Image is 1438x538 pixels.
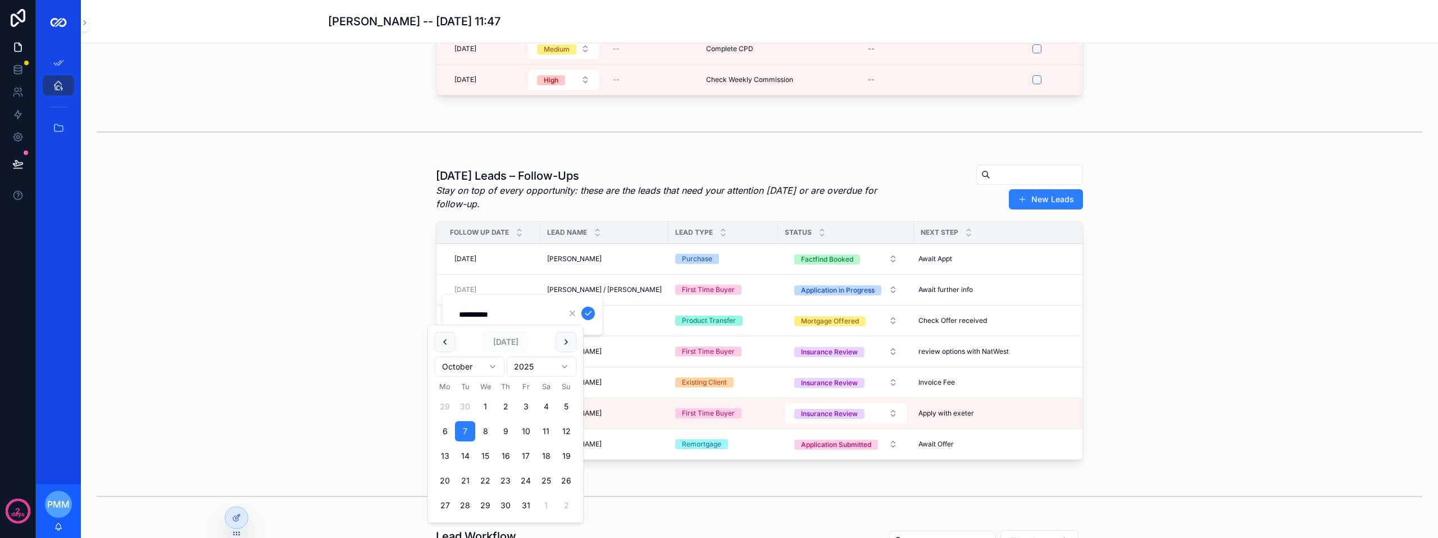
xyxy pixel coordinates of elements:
[15,505,20,517] p: 2
[801,254,853,265] div: Factfind Booked
[495,421,516,441] button: Thursday, 9 October 2025
[914,343,1071,361] a: review options with NatWest
[455,471,475,491] button: Tuesday, 21 October 2025
[435,495,455,516] button: Monday, 27 October 2025
[11,510,25,519] p: days
[435,471,455,491] button: Monday, 20 October 2025
[914,312,1071,330] a: Check Offer received
[547,254,602,263] span: [PERSON_NAME]
[785,280,907,300] button: Select Button
[706,75,793,84] span: Check Weekly Commission
[702,71,850,89] a: Check Weekly Commission
[556,446,576,466] button: Sunday, 19 October 2025
[495,495,516,516] button: Thursday, 30 October 2025
[527,38,599,60] a: Select Button
[918,316,987,325] span: Check Offer received
[528,70,599,90] button: Select Button
[801,409,858,419] div: Insurance Review
[613,44,620,53] span: --
[702,40,850,58] a: Complete CPD
[435,446,455,466] button: Monday, 13 October 2025
[536,381,556,392] th: Saturday
[436,184,898,211] em: Stay on top of every opportunity: these are the leads that need your attention [DATE] or are over...
[475,446,495,466] button: Wednesday, 15 October 2025
[675,285,771,295] a: First Time Buyer
[516,446,536,466] button: Friday, 17 October 2025
[475,421,495,441] button: Wednesday, 8 October 2025
[682,285,735,295] div: First Time Buyer
[516,396,536,417] button: Friday, 3 October 2025
[918,254,952,263] span: Await Appt
[785,249,907,269] button: Select Button
[785,434,907,454] button: Select Button
[918,440,954,449] span: Await Offer
[918,378,955,387] span: Invoice Fee
[613,75,620,84] span: --
[801,347,858,357] div: Insurance Review
[556,421,576,441] button: Sunday, 12 October 2025
[516,495,536,516] button: Friday, 31 October 2025
[914,281,1071,299] a: Await further info
[455,446,475,466] button: Tuesday, 14 October 2025
[675,377,771,387] a: Existing Client
[675,228,713,237] span: Lead Type
[918,347,1009,356] span: review options with NatWest
[536,396,556,417] button: Saturday, 4 October 2025
[801,285,875,295] div: Application in Progress
[435,396,455,417] button: Monday, 29 September 2025
[556,495,576,516] button: Sunday, 2 November 2025
[454,254,476,263] span: [DATE]
[495,396,516,417] button: Thursday, 2 October 2025
[682,439,721,449] div: Remortgage
[785,403,907,423] button: Select Button
[547,440,662,449] a: [PERSON_NAME]
[918,285,973,294] span: Await further info
[455,396,475,417] button: Tuesday, 30 September 2025
[475,495,495,516] button: Wednesday, 29 October 2025
[475,381,495,392] th: Wednesday
[36,45,81,153] div: scrollable content
[547,347,662,356] a: [PERSON_NAME]
[682,408,735,418] div: First Time Buyer
[868,44,875,53] div: --
[450,250,534,268] a: [DATE]
[785,403,907,424] a: Select Button
[536,446,556,466] button: Saturday, 18 October 2025
[682,316,736,326] div: Product Transfer
[454,75,476,84] span: [DATE]
[914,435,1071,453] a: Await Offer
[528,39,599,59] button: Select Button
[706,44,753,53] span: Complete CPD
[785,341,907,362] button: Select Button
[436,168,898,184] h1: [DATE] Leads – Follow-Ups
[613,75,688,84] a: --
[682,377,727,387] div: Existing Client
[435,421,455,441] button: Monday, 6 October 2025
[785,372,907,393] button: Select Button
[801,316,859,326] div: Mortgage Offered
[475,471,495,491] button: Wednesday, 22 October 2025
[914,250,1071,268] a: Await Appt
[785,311,907,331] button: Select Button
[682,254,712,264] div: Purchase
[785,279,907,300] a: Select Button
[455,421,475,441] button: Today, Tuesday, 7 October 2025, selected
[547,378,662,387] a: [PERSON_NAME]
[495,446,516,466] button: Thursday, 16 October 2025
[914,373,1071,391] a: Invoice Fee
[675,439,771,449] a: Remortgage
[1009,189,1083,209] button: New Leads
[556,381,576,392] th: Sunday
[801,440,871,450] div: Application Submitted
[556,396,576,417] button: Sunday, 5 October 2025
[450,71,514,89] a: [DATE]
[516,421,536,441] button: Friday, 10 October 2025
[921,228,958,237] span: Next Step
[547,316,662,325] a: [PERSON_NAME]
[547,285,662,294] a: [PERSON_NAME] / [PERSON_NAME]
[675,346,771,357] a: First Time Buyer
[613,44,688,53] a: --
[785,310,907,331] a: Select Button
